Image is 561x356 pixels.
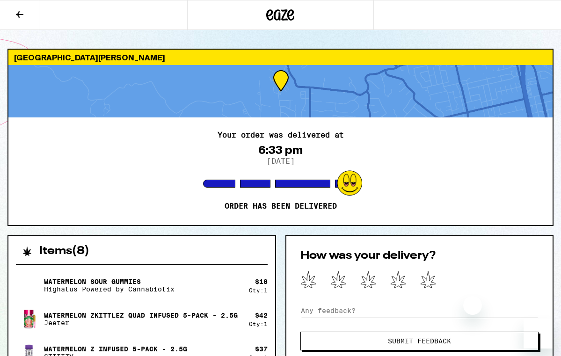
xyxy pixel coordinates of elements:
div: $ 42 [255,312,268,319]
p: Watermelon Sour Gummies [44,278,175,285]
p: [DATE] [267,157,295,166]
h2: Items ( 8 ) [39,246,89,257]
input: Any feedback? [300,304,539,318]
p: Jeeter [44,319,238,327]
h2: Your order was delivered at [218,131,344,139]
p: Highatus Powered by Cannabiotix [44,285,175,293]
p: Watermelon Zkittlez Quad Infused 5-Pack - 2.5g [44,312,238,319]
div: $ 18 [255,278,268,285]
div: Qty: 1 [249,321,268,327]
p: Watermelon Z Infused 5-Pack - 2.5g [44,345,187,353]
div: $ 37 [255,345,268,353]
p: Order has been delivered [225,202,337,211]
button: Submit Feedback [300,332,539,350]
div: [GEOGRAPHIC_DATA][PERSON_NAME] [8,50,553,65]
div: Qty: 1 [249,287,268,293]
span: Submit Feedback [388,338,451,344]
img: Watermelon Zkittlez Quad Infused 5-Pack - 2.5g [16,306,42,332]
iframe: Close message [463,296,482,315]
img: Watermelon Sour Gummies [16,272,42,298]
iframe: Button to launch messaging window [524,319,554,349]
h2: How was your delivery? [300,250,539,262]
div: 6:33 pm [258,144,303,157]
